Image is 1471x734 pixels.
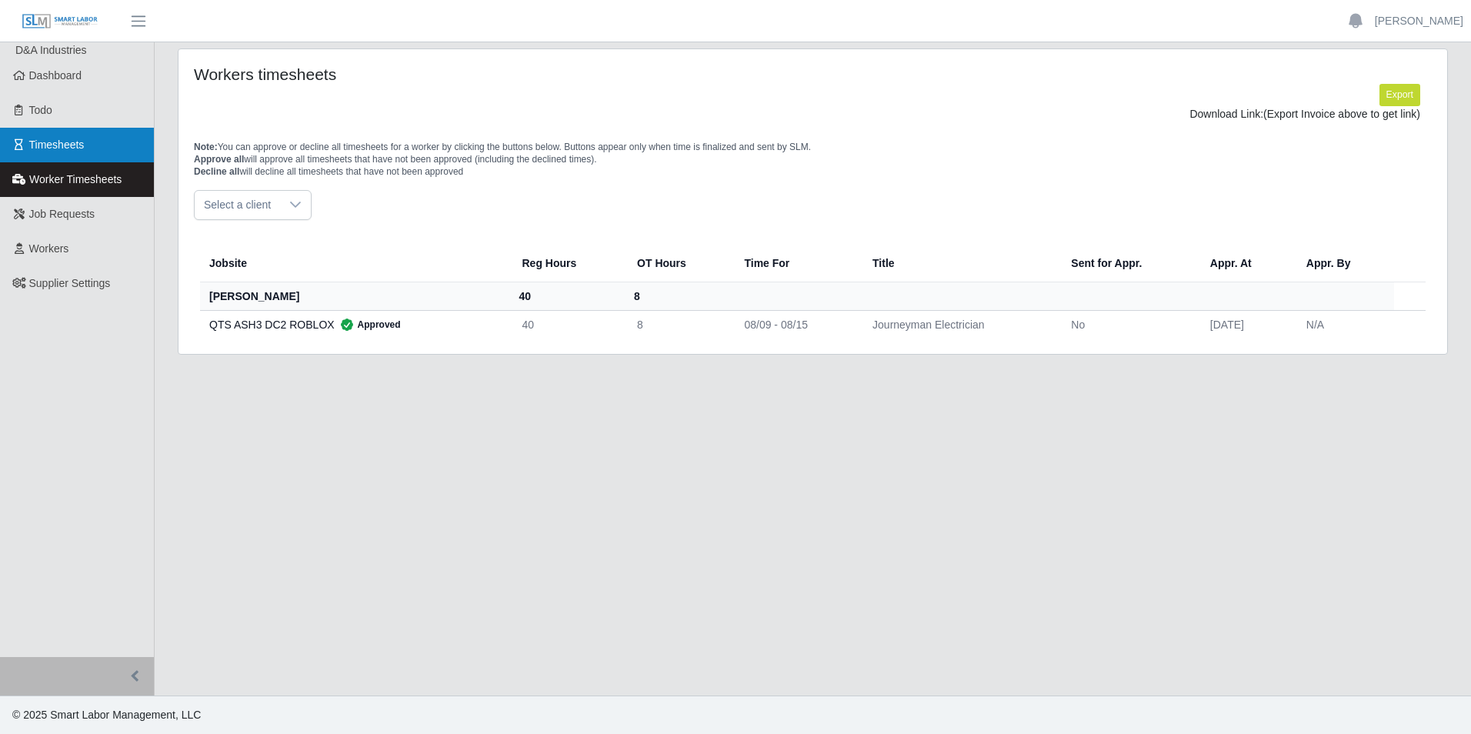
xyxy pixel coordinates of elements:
[195,191,280,219] span: Select a client
[1263,108,1420,120] span: (Export Invoice above to get link)
[15,44,87,56] span: D&A Industries
[29,69,82,82] span: Dashboard
[29,104,52,116] span: Todo
[625,245,732,282] th: OT Hours
[194,166,239,177] span: Decline all
[1294,245,1394,282] th: Appr. By
[205,106,1420,122] div: Download Link:
[194,65,696,84] h4: Workers timesheets
[12,709,201,721] span: © 2025 Smart Labor Management, LLC
[29,173,122,185] span: Worker Timesheets
[732,310,860,339] td: 08/09 - 08/15
[1198,245,1294,282] th: Appr. At
[625,310,732,339] td: 8
[510,310,625,339] td: 40
[510,282,625,310] th: 40
[1294,310,1394,339] td: N/A
[335,317,401,332] span: Approved
[29,208,95,220] span: Job Requests
[22,13,98,30] img: SLM Logo
[200,282,510,310] th: [PERSON_NAME]
[732,245,860,282] th: Time For
[29,138,85,151] span: Timesheets
[200,245,510,282] th: Jobsite
[1379,84,1420,105] button: Export
[194,154,244,165] span: Approve all
[1198,310,1294,339] td: [DATE]
[29,242,69,255] span: Workers
[1059,245,1197,282] th: Sent for Appr.
[194,141,1432,178] p: You can approve or decline all timesheets for a worker by clicking the buttons below. Buttons app...
[1059,310,1197,339] td: No
[860,245,1059,282] th: Title
[860,310,1059,339] td: Journeyman Electrician
[1375,13,1463,29] a: [PERSON_NAME]
[209,317,498,332] div: QTS ASH3 DC2 ROBLOX
[194,142,218,152] span: Note:
[510,245,625,282] th: Reg Hours
[625,282,732,310] th: 8
[29,277,111,289] span: Supplier Settings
